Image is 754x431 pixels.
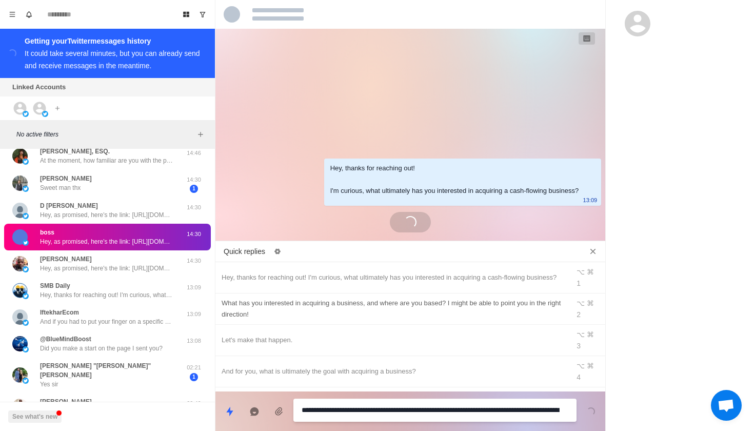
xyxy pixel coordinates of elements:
div: ⌥ ⌘ 1 [577,266,599,289]
img: picture [23,378,29,384]
button: Add media [269,401,289,422]
div: ⌥ ⌘ 2 [577,298,599,320]
button: Add account [51,102,64,114]
p: SMB Daily [40,281,70,290]
p: [PERSON_NAME] [40,174,92,183]
button: Close quick replies [585,243,601,260]
div: And for you, what is ultimately the goal with acquiring a business? [222,366,563,377]
img: picture [12,283,28,298]
div: Hey, thanks for reaching out! I'm curious, what ultimately has you interested in acquiring a cash... [330,163,579,197]
p: 13:08 [181,337,207,345]
img: picture [12,256,28,271]
img: picture [12,336,28,351]
p: Quick replies [224,246,265,257]
div: It could take several minutes, but you can already send and receive messages in the meantime. [25,49,200,70]
img: picture [23,159,29,165]
p: [PERSON_NAME] [40,254,92,264]
img: picture [12,148,28,164]
p: 14:46 [181,149,207,158]
p: Did you make a start on the page I sent you? [40,344,163,353]
img: picture [12,229,28,245]
button: Notifications [21,6,37,23]
button: Send message [581,401,601,422]
p: Hey, as promised, here's the link: [URL][DOMAIN_NAME] P.S.: If you want to buy a "boring" busines... [40,264,173,273]
p: Yes sir [40,380,58,389]
div: ⌥ ⌘ 3 [577,329,599,351]
div: ⌥ ⌘ 4 [577,360,599,383]
img: picture [23,266,29,272]
img: picture [23,186,29,192]
span: 1 [190,373,198,381]
p: boss [40,228,54,237]
p: D [PERSON_NAME] [40,201,98,210]
p: 00:49 [181,399,207,408]
div: Getting your Twitter messages history [25,35,203,47]
div: What has you interested in acquiring a business, and where are you based? I might be able to poin... [222,298,563,320]
p: 14:30 [181,257,207,265]
img: picture [12,175,28,191]
img: picture [23,111,29,117]
p: [PERSON_NAME] [40,397,92,406]
button: Show unread conversations [194,6,211,23]
p: 13:09 [583,194,598,206]
p: 13:09 [181,283,207,292]
p: Hey, as promised, here's the link: [URL][DOMAIN_NAME] P.S.: If you want to buy a "boring" busines... [40,237,173,246]
p: 14:30 [181,203,207,212]
p: IftekharEcom [40,308,79,317]
img: picture [12,203,28,218]
p: Hey, thanks for reaching out! I'm curious, what ultimately has you interested in acquiring a cash... [40,290,173,300]
button: Board View [178,6,194,23]
p: 13:09 [181,310,207,319]
p: 02:21 [181,363,207,372]
img: picture [12,367,28,383]
img: picture [12,399,28,414]
button: See what's new [8,410,62,423]
p: 14:30 [181,230,207,239]
p: And if you had to put your finger on a specific part of the process that’s holding you back from ... [40,317,173,326]
a: Open chat [711,390,742,421]
div: Hey, thanks for reaching out! I'm curious, what ultimately has you interested in acquiring a cash... [222,272,563,283]
p: Sweet man thx [40,183,81,192]
img: picture [12,309,28,325]
img: picture [23,240,29,246]
p: No active filters [16,130,194,139]
button: Menu [4,6,21,23]
p: Linked Accounts [12,82,66,92]
p: Hey, as promised, here's the link: [URL][DOMAIN_NAME] P.S.: If you want to buy a "boring" busines... [40,210,173,220]
p: @BlueMindBoost [40,335,91,344]
button: Add filters [194,128,207,141]
img: picture [23,320,29,326]
p: 14:30 [181,175,207,184]
div: Let's make that happen. [222,335,563,346]
button: Reply with AI [244,401,265,422]
img: picture [23,293,29,299]
button: Quick replies [220,401,240,422]
img: picture [23,213,29,219]
button: Edit quick replies [269,243,286,260]
p: At the moment, how familiar are you with the process of buying a business? [40,156,173,165]
p: [PERSON_NAME], ESQ. [40,147,110,156]
img: picture [42,111,48,117]
p: [PERSON_NAME] "[PERSON_NAME]" [PERSON_NAME] [40,361,181,380]
img: picture [23,346,29,352]
span: 1 [190,185,198,193]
